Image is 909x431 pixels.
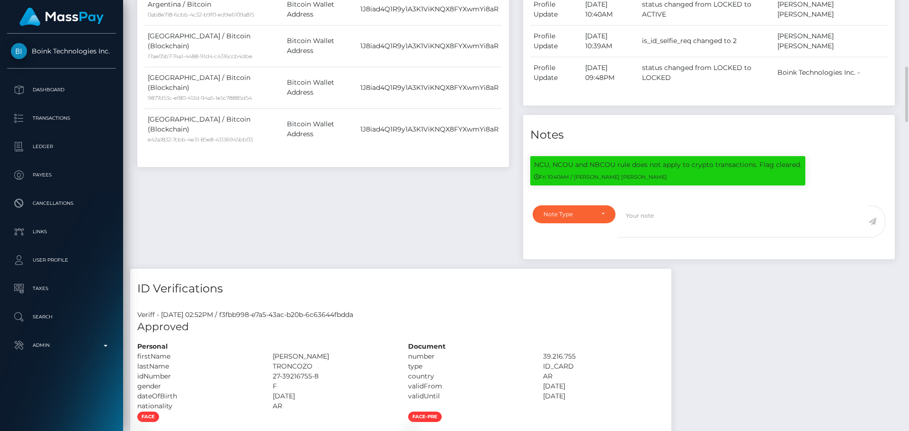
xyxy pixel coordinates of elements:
[357,108,502,150] td: 1J8iad4Q1R9y1A3K1ViKNQX8FYXwmYi8aR
[357,25,502,67] td: 1J8iad4Q1R9y1A3K1ViKNQX8FYXwmYi8aR
[534,174,667,180] small: Fri 10:40AM / [PERSON_NAME] [PERSON_NAME]
[536,391,671,401] div: [DATE]
[11,281,112,296] p: Taxes
[639,57,774,88] td: status changed from LOCKED to LOCKED
[639,25,774,57] td: is_id_selfie_req changed to 2
[266,371,401,381] div: 27-39216755-8
[144,25,284,67] td: [GEOGRAPHIC_DATA] / Bitcoin (Blockchain)
[357,67,502,108] td: 1J8iad4Q1R9y1A3K1ViKNQX8FYXwmYi8aR
[19,8,104,26] img: MassPay Logo
[11,111,112,125] p: Transactions
[530,25,582,57] td: Profile Update
[536,381,671,391] div: [DATE]
[582,57,639,88] td: [DATE] 09:48PM
[130,310,671,320] div: Veriff - [DATE] 02:52PM / f3fbb998-e7a5-43ac-b20b-6c63644fbdda
[401,381,536,391] div: validFrom
[11,83,112,97] p: Dashboard
[401,371,536,381] div: country
[137,320,664,334] h5: Approved
[536,361,671,371] div: ID_CARD
[284,67,357,108] td: Bitcoin Wallet Address
[408,342,446,351] strong: Document
[7,135,116,158] a: Ledger
[137,281,664,297] h4: ID Verifications
[284,108,357,150] td: Bitcoin Wallet Address
[11,310,112,324] p: Search
[536,352,671,361] div: 39.216.755
[130,381,266,391] div: gender
[544,211,594,218] div: Note Type
[7,277,116,300] a: Taxes
[148,136,253,143] small: e42a1832-7cbb-4e31-85e8-43136945bb03
[408,412,442,422] span: face-pre
[137,412,159,422] span: face
[266,381,401,391] div: F
[7,220,116,244] a: Links
[130,401,266,411] div: nationality
[533,205,615,223] button: Note Type
[11,168,112,182] p: Payees
[7,163,116,187] a: Payees
[7,305,116,329] a: Search
[266,361,401,371] div: TRONCOZO
[401,361,536,371] div: type
[11,225,112,239] p: Links
[284,25,357,67] td: Bitcoin Wallet Address
[7,248,116,272] a: User Profile
[536,371,671,381] div: AR
[130,391,266,401] div: dateOfBirth
[144,108,284,150] td: [GEOGRAPHIC_DATA] / Bitcoin (Blockchain)
[530,57,582,88] td: Profile Update
[148,95,252,101] small: 9877d53c-ef80-412d-94a5-1e5c78885d54
[148,53,252,60] small: 17ae05b7-74a1-4488-91d4-c4316ccb4dbe
[11,196,112,211] p: Cancellations
[130,352,266,361] div: firstName
[148,11,254,18] small: 0ab8e718-6cbb-4c32-b9f0-ed9e6109a815
[266,391,401,401] div: [DATE]
[130,361,266,371] div: lastName
[144,67,284,108] td: [GEOGRAPHIC_DATA] / Bitcoin (Blockchain)
[7,78,116,102] a: Dashboard
[530,127,888,143] h4: Notes
[7,47,116,55] span: Boink Technologies Inc.
[7,106,116,130] a: Transactions
[11,338,112,352] p: Admin
[774,25,888,57] td: [PERSON_NAME] [PERSON_NAME]
[774,57,888,88] td: Boink Technologies Inc. -
[266,401,401,411] div: AR
[582,25,639,57] td: [DATE] 10:39AM
[266,352,401,361] div: [PERSON_NAME]
[7,334,116,357] a: Admin
[137,342,168,351] strong: Personal
[11,43,27,59] img: Boink Technologies Inc.
[7,192,116,215] a: Cancellations
[130,371,266,381] div: idNumber
[401,352,536,361] div: number
[11,253,112,267] p: User Profile
[534,160,802,170] p: NCU, NCOU and NBCOU rule does not apply to crypto transactions. Flag cleared.
[401,391,536,401] div: validUntil
[11,140,112,154] p: Ledger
